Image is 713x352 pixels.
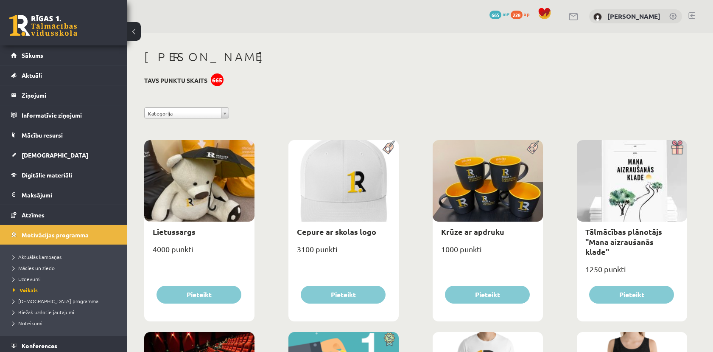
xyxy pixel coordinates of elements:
[11,45,117,65] a: Sākums
[22,185,117,205] legend: Maksājumi
[489,11,509,17] a: 665 mP
[13,297,119,305] a: [DEMOGRAPHIC_DATA] programma
[577,262,687,283] div: 1250 punkti
[13,253,62,260] span: Aktuālās kampaņas
[22,231,89,239] span: Motivācijas programma
[593,13,602,21] img: Laura Kokorēviča
[297,227,376,237] a: Cepure ar skolas logo
[13,264,119,272] a: Mācies un ziedo
[11,105,117,125] a: Informatīvie ziņojumi
[11,205,117,225] a: Atzīmes
[589,286,674,304] button: Pieteikt
[13,319,119,327] a: Noteikumi
[11,145,117,165] a: [DEMOGRAPHIC_DATA]
[380,332,399,346] img: Atlaide
[524,140,543,155] img: Populāra prece
[13,320,42,327] span: Noteikumi
[22,71,42,79] span: Aktuāli
[489,11,501,19] span: 665
[157,286,241,304] button: Pieteikt
[445,286,530,304] button: Pieteikt
[144,107,229,118] a: Kategorija
[13,286,119,294] a: Veikals
[585,227,662,256] a: Tālmācības plānotājs "Mana aizraušanās klade"
[22,171,72,179] span: Digitālie materiāli
[13,298,98,304] span: [DEMOGRAPHIC_DATA] programma
[144,242,254,263] div: 4000 punkti
[22,85,117,105] legend: Ziņojumi
[380,140,399,155] img: Populāra prece
[13,309,74,315] span: Biežāk uzdotie jautājumi
[148,108,218,119] span: Kategorija
[11,185,117,205] a: Maksājumi
[13,287,38,293] span: Veikals
[11,125,117,145] a: Mācību resursi
[22,211,45,219] span: Atzīmes
[211,73,224,86] div: 665
[22,105,117,125] legend: Informatīvie ziņojumi
[13,276,41,282] span: Uzdevumi
[13,253,119,261] a: Aktuālās kampaņas
[22,151,88,159] span: [DEMOGRAPHIC_DATA]
[144,77,207,84] h3: Tavs punktu skaits
[11,65,117,85] a: Aktuāli
[524,11,529,17] span: xp
[11,85,117,105] a: Ziņojumi
[11,225,117,245] a: Motivācijas programma
[301,286,386,304] button: Pieteikt
[13,275,119,283] a: Uzdevumi
[441,227,504,237] a: Krūze ar apdruku
[153,227,196,237] a: Lietussargs
[22,51,43,59] span: Sākums
[11,165,117,185] a: Digitālie materiāli
[607,12,660,20] a: [PERSON_NAME]
[22,131,63,139] span: Mācību resursi
[13,265,55,271] span: Mācies un ziedo
[433,242,543,263] div: 1000 punkti
[288,242,399,263] div: 3100 punkti
[668,140,687,155] img: Dāvana ar pārsteigumu
[511,11,523,19] span: 228
[511,11,534,17] a: 228 xp
[9,15,77,36] a: Rīgas 1. Tālmācības vidusskola
[13,308,119,316] a: Biežāk uzdotie jautājumi
[144,50,687,64] h1: [PERSON_NAME]
[503,11,509,17] span: mP
[22,342,57,349] span: Konferences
